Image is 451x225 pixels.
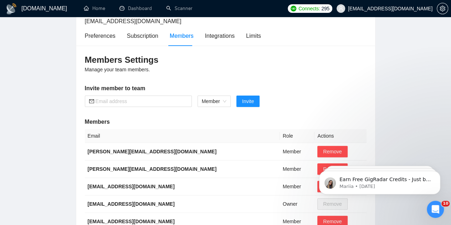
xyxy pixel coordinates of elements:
td: Member [280,178,315,195]
span: Connects: [298,5,320,12]
span: Manage your team members. [85,67,150,72]
td: Member [280,160,315,178]
img: logo [6,3,17,15]
img: upwork-logo.png [291,6,296,11]
span: Earn Free GigRadar Credits - Just by Sharing Your Story! 💬 Want more credits for sending proposal... [31,21,123,196]
span: 10 [441,201,450,206]
span: Member [202,96,226,107]
h5: Invite member to team [85,84,367,93]
h3: Members Settings [85,54,367,66]
iframe: Intercom live chat [427,201,444,218]
h5: Members [85,118,367,126]
b: [PERSON_NAME][EMAIL_ADDRESS][DOMAIN_NAME] [88,166,217,172]
input: Email address [96,97,188,105]
span: [EMAIL_ADDRESS][DOMAIN_NAME] [85,18,181,24]
td: Member [280,143,315,160]
th: Email [85,129,280,143]
iframe: Intercom notifications message [308,156,451,206]
button: Remove [317,146,347,157]
b: [EMAIL_ADDRESS][DOMAIN_NAME] [88,219,175,224]
a: searchScanner [166,5,193,11]
span: mail [89,99,94,104]
span: setting [437,6,448,11]
a: dashboardDashboard [119,5,152,11]
th: Actions [314,129,366,143]
div: Integrations [205,31,235,40]
div: Limits [246,31,261,40]
td: Owner [280,195,315,213]
b: [PERSON_NAME][EMAIL_ADDRESS][DOMAIN_NAME] [88,149,217,154]
button: setting [437,3,448,14]
span: Remove [323,148,342,155]
a: homeHome [84,5,105,11]
div: Subscription [127,31,158,40]
button: Invite [236,96,260,107]
div: Members [170,31,194,40]
th: Role [280,129,315,143]
a: setting [437,6,448,11]
span: Invite [242,97,254,105]
b: [EMAIL_ADDRESS][DOMAIN_NAME] [88,201,175,207]
div: Preferences [85,31,116,40]
p: Message from Mariia, sent 4w ago [31,27,123,34]
span: user [338,6,343,11]
b: [EMAIL_ADDRESS][DOMAIN_NAME] [88,184,175,189]
span: 295 [321,5,329,12]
